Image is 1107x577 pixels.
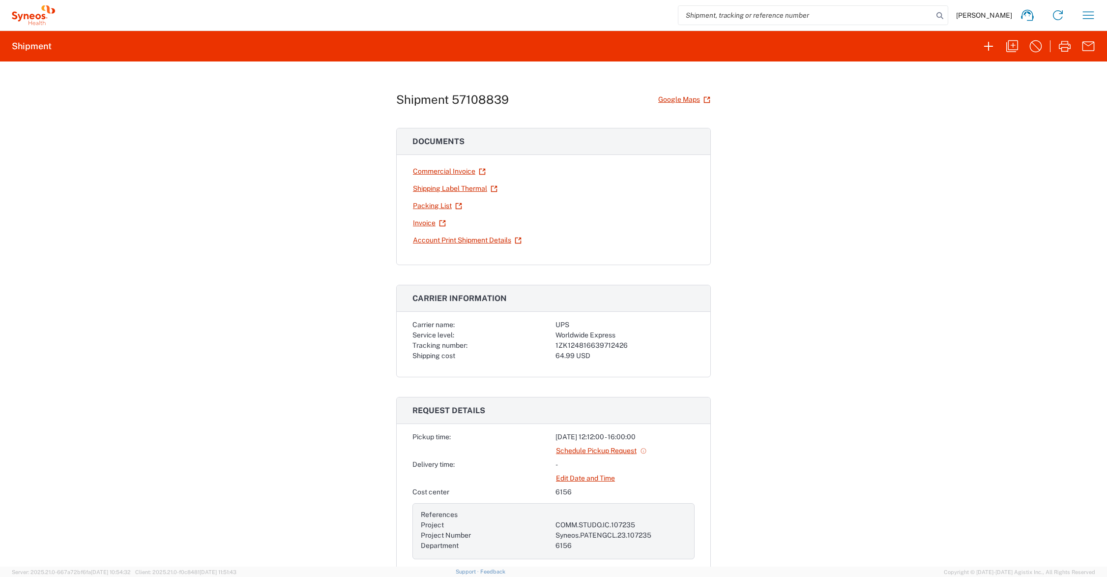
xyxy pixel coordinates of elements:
span: Service level: [412,331,454,339]
span: Shipping cost [412,352,455,360]
div: 6156 [555,541,686,551]
span: Cost center [412,488,449,496]
span: [DATE] 10:54:32 [91,569,131,575]
a: Account Print Shipment Details [412,232,522,249]
div: Syneos.PATENGCL.23.107235 [555,530,686,541]
a: Google Maps [658,91,711,108]
div: Department [421,541,552,551]
div: 64.99 USD [555,351,695,361]
a: Shipping Label Thermal [412,180,498,197]
div: UPS [555,320,695,330]
a: Schedule Pickup Request [555,442,647,459]
span: [DATE] 11:51:43 [200,569,236,575]
a: Support [456,569,480,575]
span: Client: 2025.21.0-f0c8481 [135,569,236,575]
a: Edit Date and Time [555,470,615,487]
a: Feedback [480,569,505,575]
a: Invoice [412,214,446,232]
div: - [555,459,695,470]
span: References [421,511,458,518]
span: Delivery time: [412,460,455,468]
a: Commercial Invoice [412,163,486,180]
div: 1ZK124816639712426 [555,340,695,351]
span: Server: 2025.21.0-667a72bf6fa [12,569,131,575]
span: [PERSON_NAME] [956,11,1012,20]
div: 6156 [555,487,695,497]
a: Packing List [412,197,463,214]
h2: Shipment [12,40,52,52]
span: Request details [412,406,485,415]
div: Worldwide Express [555,330,695,340]
h1: Shipment 57108839 [396,92,509,107]
span: Copyright © [DATE]-[DATE] Agistix Inc., All Rights Reserved [944,568,1095,577]
div: Project [421,520,552,530]
span: Carrier information [412,294,507,303]
div: COMM.STUDO.IC.107235 [555,520,686,530]
span: Pickup time: [412,433,451,441]
span: Tracking number: [412,341,467,349]
input: Shipment, tracking or reference number [678,6,933,25]
span: Carrier name: [412,321,455,329]
span: Documents [412,137,465,146]
div: [DATE] 12:12:00 - 16:00:00 [555,432,695,442]
div: Project Number [421,530,552,541]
